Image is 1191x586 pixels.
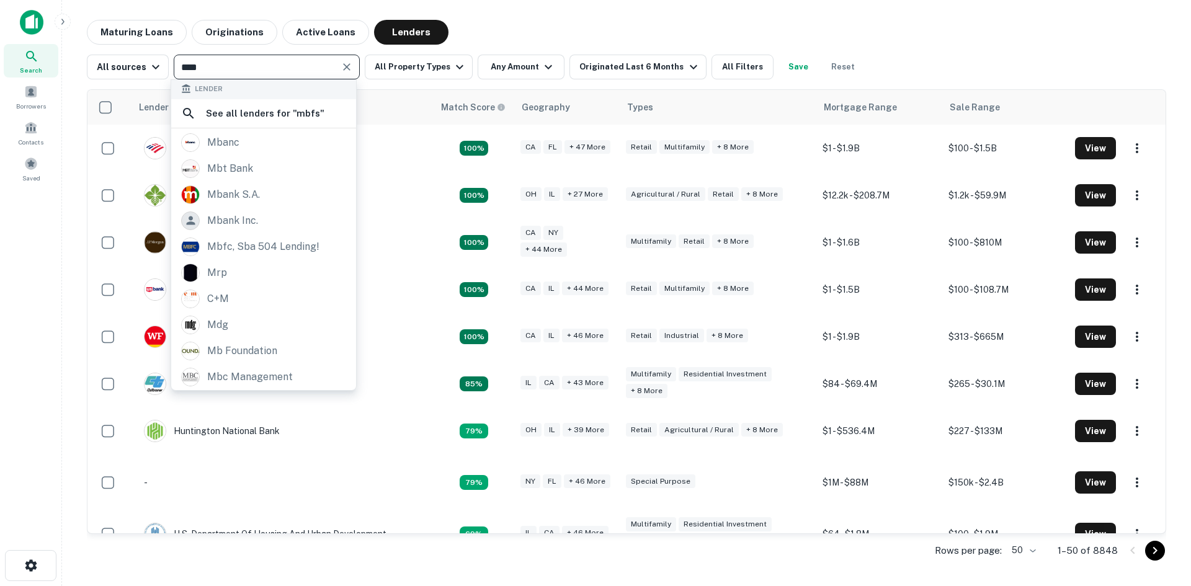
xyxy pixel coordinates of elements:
div: + 27 more [563,187,608,202]
div: mb foundation [207,342,277,360]
div: Caltrans [144,373,208,395]
button: All sources [87,55,169,79]
img: picture [145,279,166,300]
span: Borrowers [16,101,46,111]
td: $1.2k - $59.9M [942,172,1069,219]
img: picture [182,368,199,386]
div: OH [520,423,542,437]
th: Sale Range [942,90,1069,125]
button: View [1075,420,1116,442]
td: $12.2k - $208.7M [816,172,943,219]
span: Search [20,65,42,75]
div: NY [543,226,563,240]
div: IL [520,376,537,390]
div: Multifamily [626,517,676,531]
div: 50 [1007,541,1038,559]
div: [PERSON_NAME] [144,231,246,254]
div: IL [543,329,560,343]
h6: See all lenders for " mbfs " [206,106,324,121]
div: CA [520,282,541,296]
img: picture [145,523,166,544]
td: $100 - $1.9M [942,510,1069,557]
td: $100 - $108.7M [942,266,1069,313]
div: IL [520,526,537,540]
div: + 46 more [564,474,610,489]
img: picture [145,138,166,159]
div: mbfc, sba 504 lending! [207,238,319,256]
div: Capitalize uses an advanced AI algorithm to match your search with the best lender. The match sco... [460,376,488,391]
iframe: Chat Widget [1129,487,1191,546]
div: Residential Investment [679,517,772,531]
img: picture [182,160,199,177]
div: Capitalize uses an advanced AI algorithm to match your search with the best lender. The match sco... [460,475,488,490]
div: + 44 more [562,282,609,296]
a: mbfc, sba 504 lending! [171,234,356,260]
div: Residential Investment [679,367,772,381]
button: View [1075,231,1116,254]
p: - [144,476,148,489]
img: picture [182,290,199,308]
button: View [1075,326,1116,348]
div: + 8 more [626,384,667,398]
a: Search [4,44,58,78]
div: Capitalize uses an advanced AI algorithm to match your search with the best lender. The match sco... [460,141,488,156]
th: Geography [514,90,620,125]
td: $1 - $1.9B [816,125,943,172]
img: picture [145,420,166,442]
div: + 8 more [741,423,783,437]
div: Farm Credit Mid-america [144,184,274,206]
div: All sources [97,60,163,74]
img: picture [182,316,199,334]
div: + 8 more [712,234,754,249]
div: + 47 more [564,140,610,154]
div: mdg [207,316,228,334]
div: IL [544,187,560,202]
div: + 46 more [562,526,609,540]
button: All Filters [711,55,774,79]
div: + 44 more [520,242,567,257]
button: Clear [338,58,355,76]
button: Any Amount [478,55,564,79]
button: Reset [823,55,863,79]
div: Retail [626,282,657,296]
a: mbank s.a. [171,182,356,208]
td: $100 - $810M [942,219,1069,266]
a: mb foundation [171,338,356,364]
td: $1M - $88M [816,455,943,510]
div: CA [520,329,541,343]
span: Saved [22,173,40,183]
div: Retail [626,140,657,154]
div: FL [543,140,562,154]
a: Borrowers [4,80,58,113]
button: Go to next page [1145,541,1165,561]
th: Mortgage Range [816,90,943,125]
div: FL [543,474,561,489]
div: OH [520,187,542,202]
div: Originated Last 6 Months [579,60,700,74]
img: picture [145,232,166,253]
button: View [1075,137,1116,159]
div: + 8 more [712,282,754,296]
a: mbank inc. [171,208,356,234]
button: Lenders [374,20,448,45]
p: Rows per page: [935,543,1002,558]
a: mrp [171,260,356,286]
div: IL [544,423,560,437]
div: + 8 more [707,329,748,343]
img: picture [182,264,199,282]
img: picture [145,326,166,347]
div: Lender [139,100,169,115]
div: Capitalize uses an advanced AI algorithm to match your search with the best lender. The match sco... [460,329,488,344]
div: Multifamily [626,234,676,249]
div: [PERSON_NAME] Fargo [144,326,272,348]
span: Lender [195,84,223,94]
div: Bank Of America [144,137,242,159]
td: $150k - $2.4B [942,455,1069,510]
button: View [1075,373,1116,395]
td: $1 - $1.5B [816,266,943,313]
a: mbanc [171,130,356,156]
div: Capitalize uses an advanced AI algorithm to match your search with the best lender. The match sco... [460,424,488,438]
p: 1–50 of 8848 [1058,543,1118,558]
